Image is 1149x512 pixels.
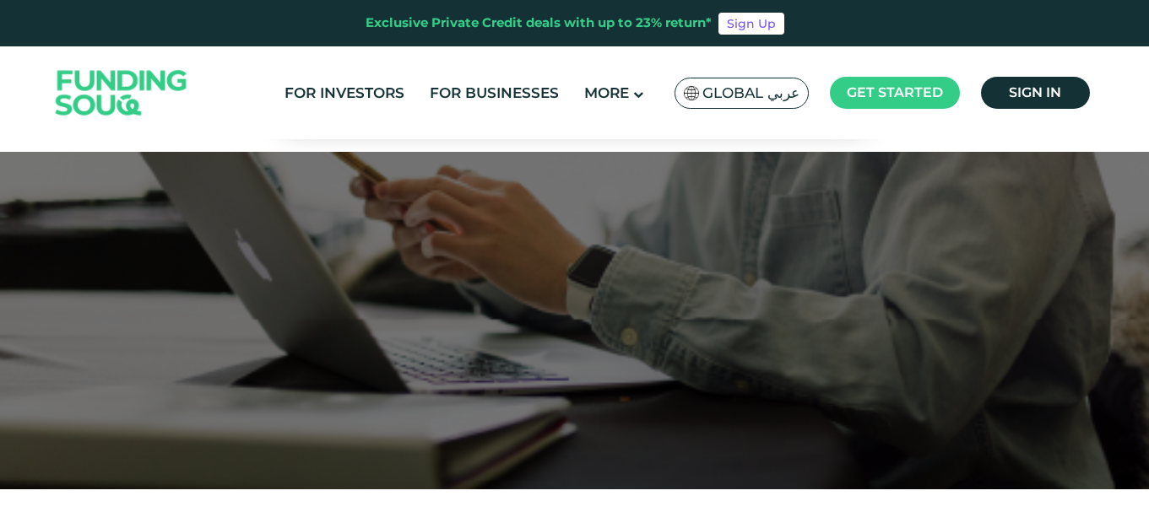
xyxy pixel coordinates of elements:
a: Sign Up [718,13,784,35]
span: More [584,84,629,101]
div: Exclusive Private Credit deals with up to 23% return* [366,13,712,33]
a: For Investors [280,79,409,107]
img: SA Flag [684,86,699,100]
a: For Businesses [425,79,563,107]
span: Get started [847,84,943,100]
span: Global عربي [702,84,799,103]
span: Sign in [1009,84,1061,100]
a: Sign in [981,77,1090,109]
img: Logo [39,51,204,136]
